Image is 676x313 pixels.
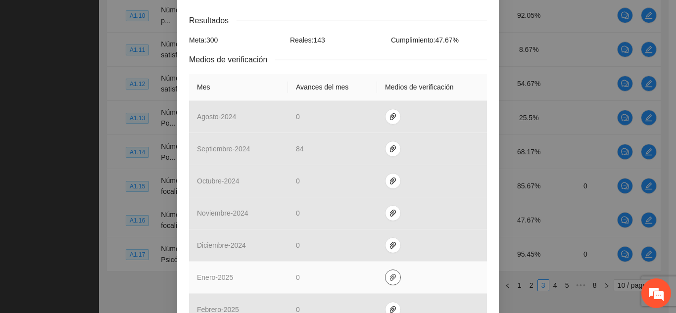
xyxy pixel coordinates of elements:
[57,101,137,201] span: Estamos en línea.
[386,145,400,153] span: paper-clip
[385,109,401,125] button: paper-clip
[385,205,401,221] button: paper-clip
[197,241,246,249] span: diciembre - 2024
[197,113,236,121] span: agosto - 2024
[197,177,240,185] span: octubre - 2024
[385,141,401,157] button: paper-clip
[386,241,400,249] span: paper-clip
[386,177,400,185] span: paper-clip
[385,173,401,189] button: paper-clip
[197,273,233,281] span: enero - 2025
[388,35,489,45] div: Cumplimiento: 47.67 %
[51,50,166,63] div: Chatee con nosotros ahora
[385,269,401,285] button: paper-clip
[189,14,237,27] span: Resultados
[386,273,400,281] span: paper-clip
[162,5,186,29] div: Minimizar ventana de chat en vivo
[197,209,248,217] span: noviembre - 2024
[385,237,401,253] button: paper-clip
[296,177,300,185] span: 0
[296,113,300,121] span: 0
[377,74,487,101] th: Medios de verificación
[290,36,325,44] span: Reales: 143
[197,145,250,153] span: septiembre - 2024
[296,273,300,281] span: 0
[288,74,377,101] th: Avances del mes
[189,74,288,101] th: Mes
[296,145,304,153] span: 84
[5,208,189,243] textarea: Escriba su mensaje y pulse “Intro”
[187,35,288,45] div: Meta: 300
[189,53,275,66] span: Medios de verificación
[296,209,300,217] span: 0
[386,113,400,121] span: paper-clip
[386,209,400,217] span: paper-clip
[296,241,300,249] span: 0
